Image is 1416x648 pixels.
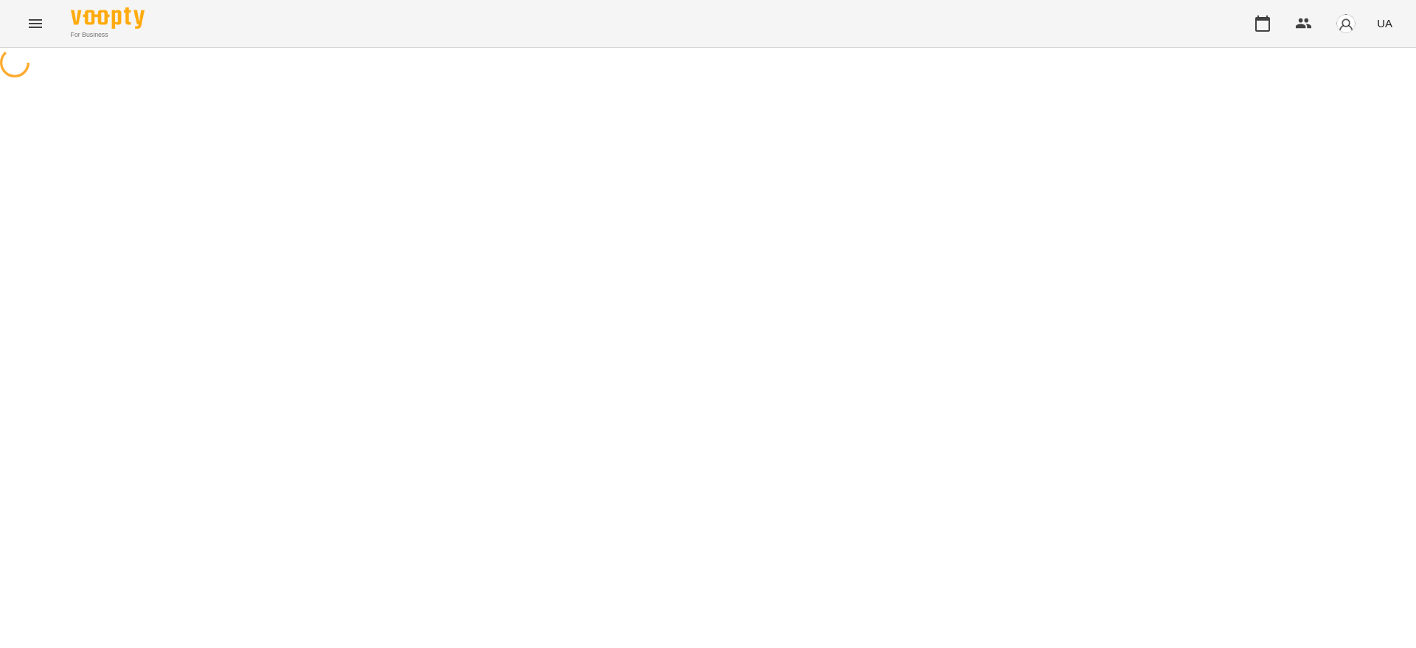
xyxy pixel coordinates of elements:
button: UA [1371,10,1398,37]
span: UA [1377,15,1392,31]
img: avatar_s.png [1336,13,1356,34]
button: Menu [18,6,53,41]
span: For Business [71,30,145,40]
img: Voopty Logo [71,7,145,29]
